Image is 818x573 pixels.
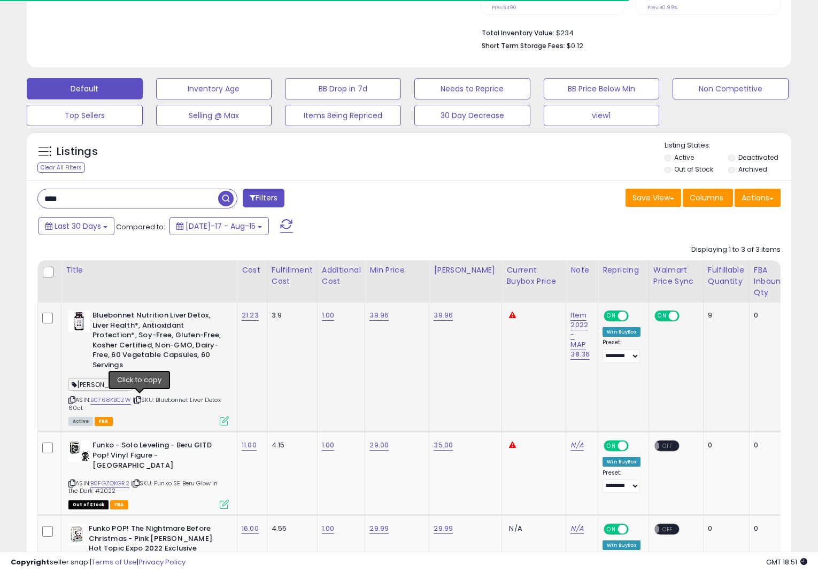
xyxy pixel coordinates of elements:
span: FBA [110,500,128,509]
span: All listings that are currently out of stock and unavailable for purchase on Amazon [68,500,109,509]
span: | SKU: Funko SE Beru Glow in the Dark #2022 [68,479,218,495]
a: 16.00 [242,523,259,534]
a: N/A [570,523,583,534]
b: Funko - Solo Leveling - Beru GITD Pop! Vinyl Figure - [GEOGRAPHIC_DATA] [92,440,222,473]
div: Preset: [603,469,640,493]
a: N/A [570,440,583,451]
div: 0 [754,524,782,533]
div: FBA inbound Qty [754,265,786,298]
div: Repricing [603,265,644,276]
span: OFF [627,312,644,321]
div: Note [570,265,593,276]
div: Fulfillment Cost [272,265,313,287]
a: B0768KBCZW [90,396,131,405]
div: Current Buybox Price [506,265,561,287]
a: Terms of Use [91,557,137,567]
div: Win BuyBox [603,327,640,337]
div: ASIN: [68,311,229,424]
div: Additional Cost [322,265,361,287]
span: All listings currently available for purchase on Amazon [68,417,93,426]
div: [PERSON_NAME] [434,265,497,276]
span: 2025-09-15 18:51 GMT [766,557,807,567]
a: 29.99 [369,523,389,534]
b: Funko POP! The Nightmare Before Christmas - Pink [PERSON_NAME] Hot Topic Expo 2022 Exclusive [89,524,219,556]
div: 4.15 [272,440,309,450]
div: ASIN: [68,440,229,508]
span: OFF [627,442,644,451]
span: ON [605,525,618,534]
div: Win BuyBox [603,540,640,550]
div: 0 [708,440,741,450]
div: Win BuyBox [603,457,640,467]
a: 29.00 [369,440,389,451]
a: 21.23 [242,310,259,321]
span: OFF [659,525,676,534]
span: ON [655,312,669,321]
span: | SKU: Bluebonnet Liver Detox 60ct [68,396,221,412]
div: Title [66,265,233,276]
a: 1.00 [322,523,335,534]
a: 39.96 [434,310,453,321]
a: 29.99 [434,523,453,534]
img: 41VDjaNkIeL._SL40_.jpg [68,524,86,545]
div: 0 [754,440,782,450]
span: OFF [627,525,644,534]
a: B0FGZQKGR2 [90,479,129,488]
a: Privacy Policy [138,557,186,567]
span: ON [605,442,618,451]
strong: Copyright [11,557,50,567]
div: Preset: [603,339,640,363]
span: OFF [659,442,676,451]
a: 1.00 [322,310,335,321]
div: Walmart Price Sync [653,265,699,287]
img: 41oDr96NleL._SL40_.jpg [68,311,90,332]
div: Min Price [369,265,425,276]
div: Fulfillable Quantity [708,265,745,287]
div: 0 [708,524,741,533]
a: 1.00 [322,440,335,451]
div: seller snap | | [11,557,186,568]
div: Cost [242,265,263,276]
b: Bluebonnet Nutrition Liver Detox, Liver Health*, Antioxidant Protection*, Soy-Free, Gluten-Free, ... [92,311,222,373]
a: Item 2022 - MAP 38.36 [570,310,590,360]
span: OFF [677,312,694,321]
span: [PERSON_NAME] [68,378,133,391]
img: 418nKKumB+L._SL40_.jpg [68,440,90,462]
div: 3.9 [272,311,309,320]
span: ON [605,312,618,321]
div: 0 [754,311,782,320]
a: 39.96 [369,310,389,321]
span: N/A [509,523,522,533]
span: FBA [95,417,113,426]
a: 11.00 [242,440,257,451]
div: 9 [708,311,741,320]
a: 35.00 [434,440,453,451]
div: 4.55 [272,524,309,533]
